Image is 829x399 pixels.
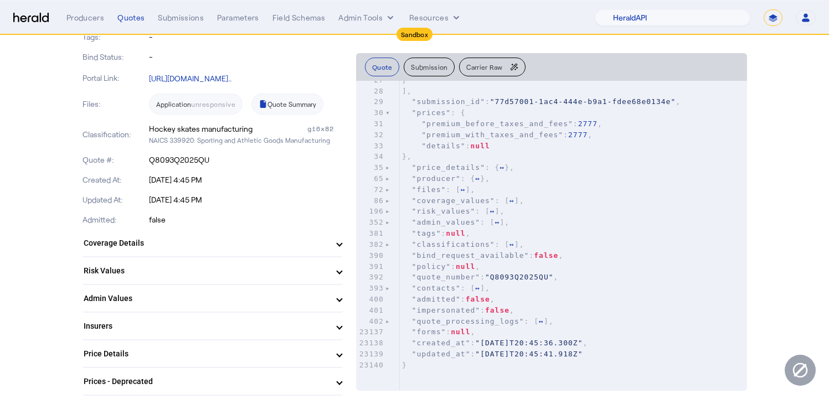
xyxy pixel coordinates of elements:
[490,97,676,106] span: "77d57001-1ac4-444e-b9a1-fdee68e0134e"
[412,306,481,314] span: "impersonated"
[402,152,412,160] span: },
[412,262,451,271] span: "policy"
[402,262,480,271] span: : ,
[402,306,514,314] span: : ,
[356,81,747,391] herald-code-block: quote
[356,283,385,294] div: 393
[412,251,529,260] span: "bind_request_available"
[402,142,490,150] span: :
[421,120,573,128] span: "premium_before_taxes_and_fees"
[356,107,385,118] div: 30
[402,174,490,183] span: : { },
[412,196,495,205] span: "coverage_values"
[149,214,343,225] p: false
[500,163,504,172] span: ↔
[356,162,385,173] div: 35
[490,207,495,215] span: ↔
[356,360,385,371] div: 23140
[534,251,558,260] span: false
[356,261,385,272] div: 391
[83,194,147,205] p: Updated At:
[356,349,385,360] div: 23139
[578,120,598,128] span: 2777
[83,129,147,140] p: Classification:
[356,327,385,338] div: 23137
[412,97,485,106] span: "submission_id"
[356,272,385,283] div: 392
[402,339,588,347] span: : ,
[402,108,466,117] span: : {
[412,284,461,292] span: "contacts"
[83,214,147,225] p: Admitted:
[412,328,446,336] span: "forms"
[149,32,343,43] p: -
[356,217,385,228] div: 352
[402,163,514,172] span: : { },
[356,228,385,239] div: 381
[251,94,323,115] a: Quote Summary
[485,273,554,281] span: "Q8093Q2025QU"
[149,134,343,146] p: NAICS 339920: Sporting and Athletic Goods Manufacturing
[509,240,514,248] span: ↔
[461,185,466,194] span: ↔
[83,230,343,256] mat-expansion-panel-header: Coverage Details
[409,12,462,23] button: Resources dropdown menu
[84,376,328,387] mat-panel-title: Prices - Deprecated
[402,251,563,260] span: : ,
[475,174,480,183] span: ↔
[356,96,385,107] div: 29
[356,316,385,327] div: 402
[402,328,476,336] span: : ,
[402,229,471,237] span: : ,
[397,28,432,41] div: Sandbox
[412,163,485,172] span: "price_details"
[402,295,495,303] span: : ,
[402,196,524,205] span: : [ ],
[83,174,147,185] p: Created At:
[466,64,502,70] span: Carrier Raw
[495,218,500,226] span: ↔
[365,58,400,76] button: Quote
[217,12,259,23] div: Parameters
[402,97,681,106] span: : ,
[402,76,407,84] span: }
[83,99,147,110] p: Files:
[412,240,495,248] span: "classifications"
[485,306,509,314] span: false
[402,361,407,369] span: }
[356,195,385,206] div: 86
[412,108,451,117] span: "prices"
[475,350,583,358] span: "[DATE]T20:45:41.918Z"
[356,173,385,184] div: 65
[412,339,471,347] span: "created_at"
[158,12,204,23] div: Submissions
[149,51,343,63] p: -
[456,262,475,271] span: null
[475,339,583,347] span: "[DATE]T20:45:36.300Z"
[149,154,343,165] p: Q8093Q2025QU
[356,184,385,195] div: 72
[421,131,563,139] span: "premium_with_taxes_and_fees"
[272,12,326,23] div: Field Schemas
[83,32,147,43] p: Tags:
[412,218,481,226] span: "admin_values"
[402,120,603,128] span: : ,
[459,58,525,76] button: Carrier Raw
[356,239,385,250] div: 382
[66,12,104,23] div: Producers
[509,196,514,205] span: ↔
[475,284,480,292] span: ↔
[412,350,471,358] span: "updated_at"
[83,72,147,84] p: Portal Link:
[356,118,385,129] div: 31
[412,273,481,281] span: "quote_number"
[412,185,446,194] span: "files"
[149,74,231,83] a: [URL][DOMAIN_NAME]..
[84,293,328,304] mat-panel-title: Admin Values
[356,129,385,141] div: 32
[356,294,385,305] div: 400
[307,123,343,134] div: gi6x82
[356,206,385,217] div: 196
[356,141,385,152] div: 33
[446,229,465,237] span: null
